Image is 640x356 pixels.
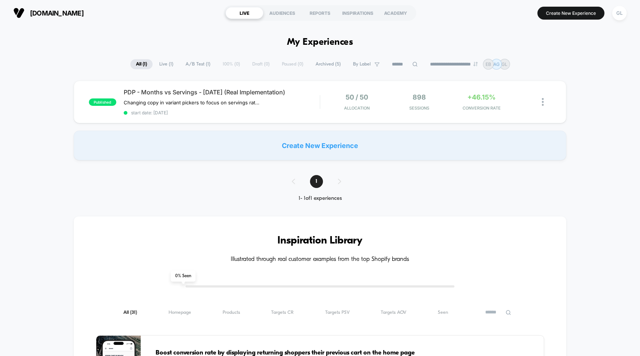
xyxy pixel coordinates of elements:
img: close [542,98,544,106]
span: Targets CR [271,310,294,315]
span: Seen [438,310,448,315]
span: [DOMAIN_NAME] [30,9,84,17]
span: 0 % Seen [171,271,196,282]
span: A/B Test ( 1 ) [180,59,216,69]
img: Visually logo [13,7,24,19]
span: Products [223,310,240,315]
p: AG [493,61,500,67]
div: LIVE [226,7,263,19]
span: Targets AOV [381,310,406,315]
div: REPORTS [301,7,339,19]
span: +46.15% [467,93,496,101]
div: INSPIRATIONS [339,7,377,19]
span: Changing copy in variant pickers to focus on servings rather than months, to get people thinking ... [124,100,261,105]
span: ( 31 ) [130,310,137,315]
span: start date: [DATE] [124,110,320,115]
span: 898 [413,93,426,101]
span: PDP - Months vs Servings - [DATE] (Real Implementation) [124,88,320,96]
div: ACADEMY [377,7,414,19]
h3: Inspiration Library [96,235,544,247]
div: AUDIENCES [263,7,301,19]
button: Create New Experience [537,7,604,20]
div: 1 - 1 of 1 experiences [284,195,356,202]
span: Live ( 1 ) [154,59,179,69]
span: Sessions [390,105,449,111]
span: All [123,310,137,315]
span: Archived ( 5 ) [310,59,346,69]
span: 1 [310,175,323,188]
span: CONVERSION RATE [452,105,511,111]
span: Homepage [169,310,191,315]
h1: My Experiences [287,37,353,48]
button: [DOMAIN_NAME] [11,7,86,19]
img: end [473,62,478,66]
span: Allocation [344,105,370,111]
span: Targets PSV [325,310,350,315]
span: 50 / 50 [346,93,368,101]
span: All ( 1 ) [130,59,153,69]
button: GL [610,6,629,21]
p: EB [486,61,491,67]
p: GL [501,61,507,67]
span: published [89,98,116,106]
div: GL [612,6,627,20]
div: Create New Experience [74,131,567,160]
h4: Illustrated through real customer examples from the top Shopify brands [96,256,544,263]
span: By Label [353,61,371,67]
